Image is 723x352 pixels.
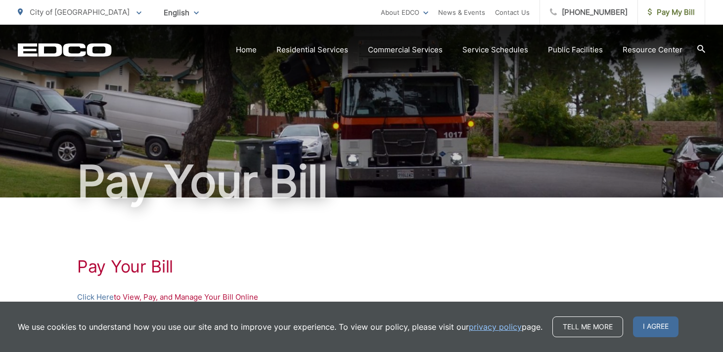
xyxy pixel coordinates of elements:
a: Contact Us [495,6,530,18]
a: Click Here [77,291,114,303]
a: About EDCO [381,6,428,18]
a: EDCD logo. Return to the homepage. [18,43,112,57]
a: Tell me more [552,316,623,337]
a: Residential Services [276,44,348,56]
p: to View, Pay, and Manage Your Bill Online [77,291,646,303]
a: Resource Center [623,44,682,56]
a: Service Schedules [462,44,528,56]
span: Pay My Bill [648,6,695,18]
h1: Pay Your Bill [77,257,646,276]
a: privacy policy [469,321,522,333]
span: English [156,4,206,21]
span: I agree [633,316,678,337]
p: We use cookies to understand how you use our site and to improve your experience. To view our pol... [18,321,542,333]
h1: Pay Your Bill [18,157,705,206]
span: City of [GEOGRAPHIC_DATA] [30,7,130,17]
a: Commercial Services [368,44,443,56]
a: News & Events [438,6,485,18]
a: Public Facilities [548,44,603,56]
a: Home [236,44,257,56]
